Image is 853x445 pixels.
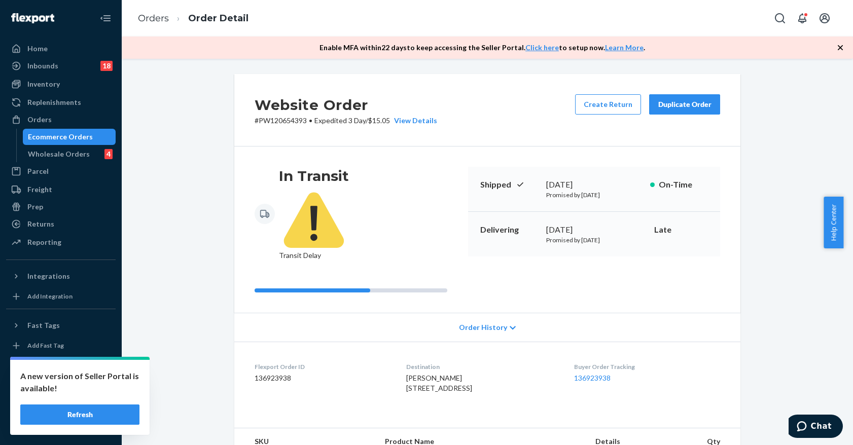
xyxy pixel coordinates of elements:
div: Replenishments [27,97,81,107]
div: [DATE] [546,179,642,191]
a: Learn More [605,43,644,52]
button: Give Feedback [6,417,116,433]
div: 4 [104,149,113,159]
button: Open Search Box [770,8,790,28]
div: Parcel [27,166,49,176]
button: Fast Tags [6,317,116,333]
a: Prep [6,199,116,215]
span: Transit Delay [279,185,349,259]
a: Add Integration [6,288,116,305]
div: Freight [27,184,52,195]
button: Help Center [824,197,843,248]
button: Integrations [6,268,116,284]
span: [PERSON_NAME] [STREET_ADDRESS] [406,374,472,392]
span: • [309,116,312,125]
div: Home [27,44,48,54]
a: Settings [6,365,116,381]
p: # PW120654393 / $15.05 [255,116,437,126]
p: Delivering [480,224,538,236]
h2: Website Order [255,94,437,116]
iframe: Opens a widget where you can chat to one of our agents [789,415,843,440]
a: Orders [138,13,169,24]
a: Ecommerce Orders [23,129,116,145]
a: Parcel [6,163,116,179]
a: Help Center [6,399,116,416]
button: Create Return [575,94,641,115]
a: Inventory [6,76,116,92]
div: Add Integration [27,292,73,301]
a: Order Detail [188,13,248,24]
div: Inbounds [27,61,58,71]
div: 18 [100,61,113,71]
a: Inbounds18 [6,58,116,74]
div: Prep [27,202,43,212]
span: Expedited 3 Day [314,116,366,125]
h3: In Transit [279,167,349,185]
p: A new version of Seller Portal is available! [20,370,139,394]
div: Add Fast Tag [27,341,64,350]
button: Talk to Support [6,382,116,398]
button: Open account menu [814,8,835,28]
div: Returns [27,219,54,229]
img: Flexport logo [11,13,54,23]
dt: Flexport Order ID [255,362,390,371]
div: Reporting [27,237,61,247]
a: Home [6,41,116,57]
div: Duplicate Order [658,99,712,109]
div: Wholesale Orders [28,149,90,159]
div: Orders [27,115,52,125]
a: Returns [6,216,116,232]
a: Reporting [6,234,116,250]
p: Late [654,224,708,236]
a: 136923938 [574,374,611,382]
button: View Details [390,116,437,126]
a: Wholesale Orders4 [23,146,116,162]
div: Integrations [27,271,70,281]
p: On-Time [659,179,708,191]
div: [DATE] [546,224,642,236]
p: Promised by [DATE] [546,236,642,244]
div: Ecommerce Orders [28,132,93,142]
span: Order History [459,322,507,332]
button: Close Navigation [95,8,116,28]
dd: 136923938 [255,373,390,383]
a: Add Fast Tag [6,338,116,354]
a: Replenishments [6,94,116,110]
dt: Destination [406,362,557,371]
div: Inventory [27,79,60,89]
p: Shipped [480,179,538,191]
button: Open notifications [792,8,812,28]
button: Refresh [20,404,139,425]
ol: breadcrumbs [130,4,257,33]
div: Fast Tags [27,320,60,330]
a: Orders [6,112,116,128]
dt: Buyer Order Tracking [574,362,720,371]
p: Promised by [DATE] [546,191,642,199]
button: Duplicate Order [649,94,720,115]
p: Enable MFA within 22 days to keep accessing the Seller Portal. to setup now. . [319,43,645,53]
a: Freight [6,181,116,198]
a: Click here [525,43,559,52]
